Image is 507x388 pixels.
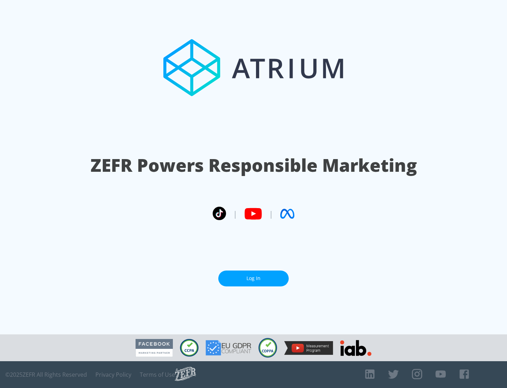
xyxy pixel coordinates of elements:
img: Facebook Marketing Partner [136,339,173,357]
a: Log In [218,271,289,286]
img: YouTube Measurement Program [284,341,333,355]
a: Privacy Policy [95,371,131,378]
a: Terms of Use [140,371,175,378]
span: © 2025 ZEFR All Rights Reserved [5,371,87,378]
img: IAB [340,340,371,356]
h1: ZEFR Powers Responsible Marketing [90,153,417,177]
img: COPPA Compliant [258,338,277,358]
img: GDPR Compliant [206,340,251,356]
span: | [269,208,273,219]
span: | [233,208,237,219]
img: CCPA Compliant [180,339,199,357]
